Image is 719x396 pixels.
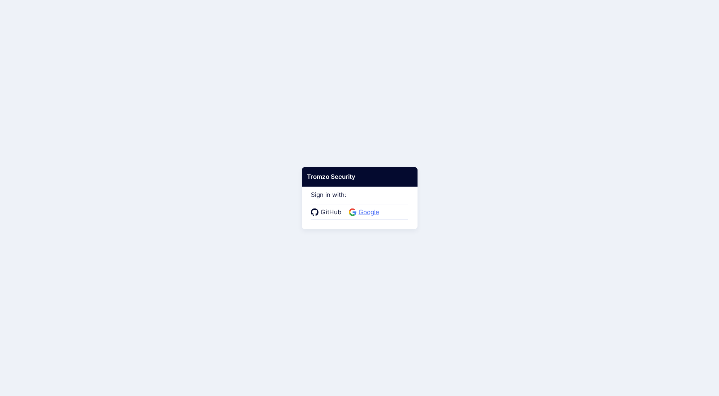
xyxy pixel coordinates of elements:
span: Google [356,208,381,217]
div: Tromzo Security [302,167,418,187]
div: Sign in with: [311,181,408,220]
a: GitHub [311,208,344,217]
a: Google [349,208,381,217]
span: GitHub [318,208,344,217]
